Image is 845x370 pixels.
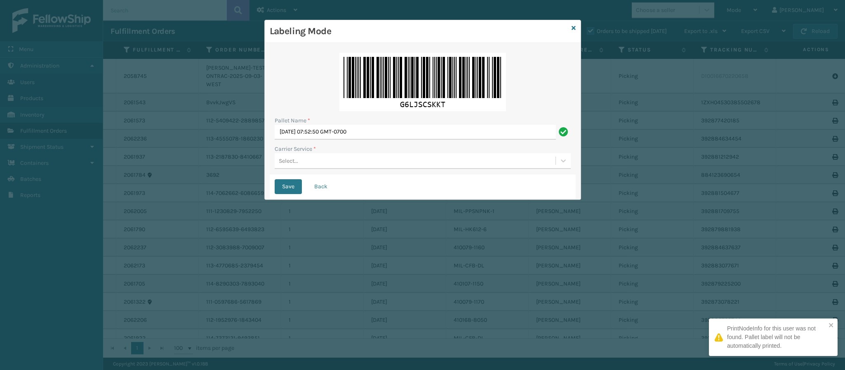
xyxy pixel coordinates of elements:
div: PrintNodeInfo for this user was not found. Pallet label will not be automatically printed. [727,324,826,350]
h3: Labeling Mode [270,25,568,37]
div: Select... [279,157,298,165]
img: 1CwhnwAAAAZJREFUAwDlUBSQ5d6wxQAAAABJRU5ErkJggg== [339,53,506,111]
label: Carrier Service [275,145,316,153]
label: Pallet Name [275,116,310,125]
button: close [829,322,834,330]
button: Back [307,179,335,194]
button: Save [275,179,302,194]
